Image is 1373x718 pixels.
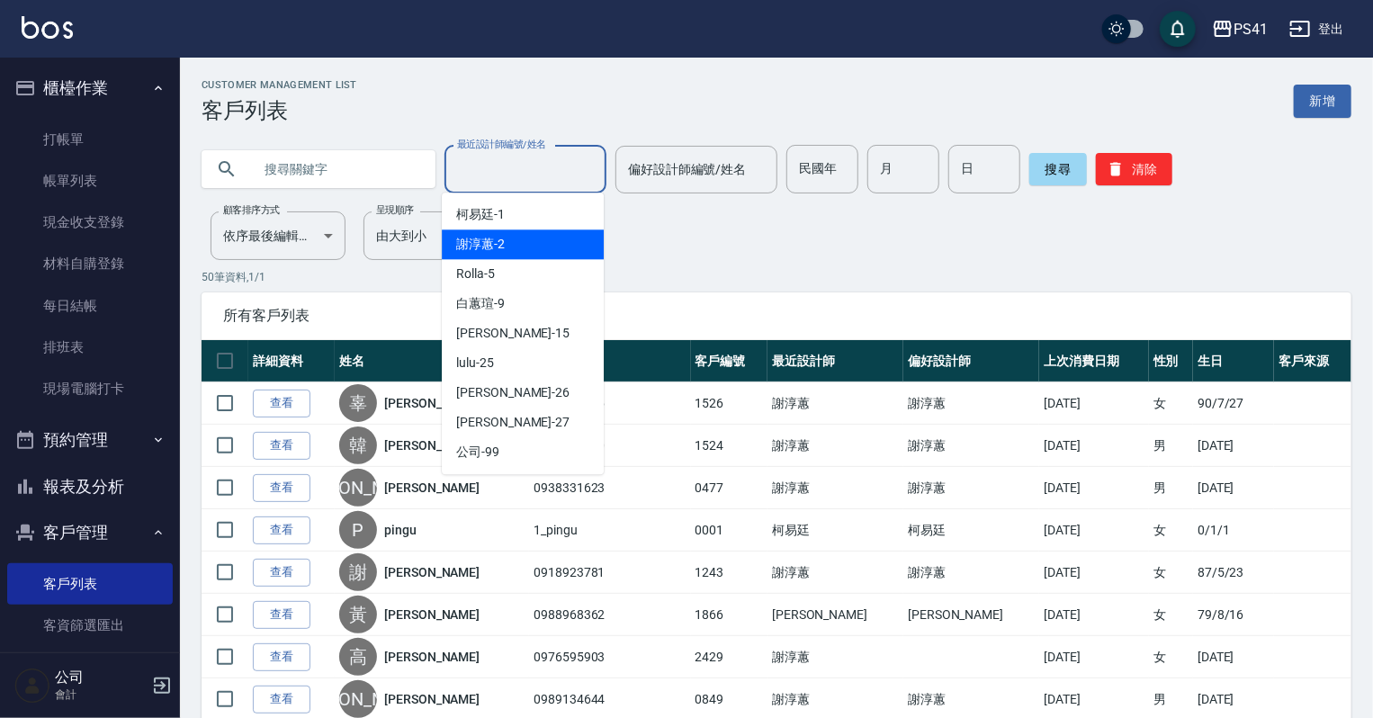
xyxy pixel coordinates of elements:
td: [DATE] [1039,382,1149,425]
input: 搜尋關鍵字 [252,145,421,193]
td: 1524 [691,425,767,467]
a: 查看 [253,516,310,544]
p: 會計 [55,687,147,703]
div: PS41 [1234,18,1268,40]
h5: 公司 [55,669,147,687]
span: 所有客戶列表 [223,307,1330,325]
button: save [1160,11,1196,47]
a: 現場電腦打卡 [7,368,173,409]
div: 依序最後編輯時間 [211,211,345,260]
label: 顧客排序方式 [223,203,280,217]
td: 0982321110 [529,425,690,467]
th: 生日 [1193,340,1274,382]
a: 查看 [253,686,310,714]
img: Logo [22,16,73,39]
td: 0918923781 [529,552,690,594]
a: 查看 [253,559,310,587]
td: 柯易廷 [903,509,1039,552]
a: 每日結帳 [7,285,173,327]
td: 女 [1149,382,1193,425]
td: 0988968362 [529,594,690,636]
td: 2429 [691,636,767,678]
a: 帳單列表 [7,160,173,202]
a: [PERSON_NAME] [384,394,480,412]
label: 呈現順序 [376,203,414,217]
a: pingu [384,521,417,539]
td: [PERSON_NAME] [903,594,1039,636]
a: [PERSON_NAME] [384,648,480,666]
span: [PERSON_NAME] -15 [456,324,570,343]
button: 登出 [1282,13,1351,46]
td: 0/1/1 [1193,509,1274,552]
div: 辜 [339,384,377,422]
th: 客戶來源 [1274,340,1351,382]
td: 女 [1149,552,1193,594]
span: 謝淳蕙 -2 [456,235,505,254]
div: [PERSON_NAME] [339,680,377,718]
a: 查看 [253,601,310,629]
a: 卡券管理 [7,646,173,687]
td: [DATE] [1193,425,1274,467]
td: [PERSON_NAME] [767,594,903,636]
a: 新增 [1294,85,1351,118]
td: 0976595903 [529,636,690,678]
button: 客戶管理 [7,509,173,556]
th: 上次消費日期 [1039,340,1149,382]
span: Rolla -5 [456,265,495,283]
span: 公司 -99 [456,443,499,462]
h2: Customer Management List [202,79,357,91]
td: 87/5/23 [1193,552,1274,594]
span: 白蕙瑄 -9 [456,294,505,313]
span: lulu -25 [456,354,494,372]
a: 客資篩選匯出 [7,605,173,646]
td: 謝淳蕙 [767,636,903,678]
a: [PERSON_NAME] [384,690,480,708]
td: 0001 [691,509,767,552]
td: 謝淳蕙 [767,552,903,594]
td: 男 [1149,467,1193,509]
div: 黃 [339,596,377,633]
div: [PERSON_NAME] [339,469,377,507]
button: 清除 [1096,153,1172,185]
td: 1866 [691,594,767,636]
button: PS41 [1205,11,1275,48]
p: 50 筆資料, 1 / 1 [202,269,1351,285]
td: 謝淳蕙 [903,382,1039,425]
td: 男 [1149,425,1193,467]
td: 0477 [691,467,767,509]
td: [DATE] [1039,425,1149,467]
td: [DATE] [1039,509,1149,552]
a: 排班表 [7,327,173,368]
button: 搜尋 [1029,153,1087,185]
div: 高 [339,638,377,676]
td: 女 [1149,594,1193,636]
a: [PERSON_NAME] [384,563,480,581]
td: [DATE] [1039,594,1149,636]
td: 謝淳蕙 [903,467,1039,509]
td: 0938331623 [529,467,690,509]
th: 電話 [529,340,690,382]
td: 0978143306 [529,382,690,425]
label: 最近設計師編號/姓名 [457,138,546,151]
td: [DATE] [1193,636,1274,678]
a: 查看 [253,390,310,417]
button: 預約管理 [7,417,173,463]
td: [DATE] [1039,552,1149,594]
a: 材料自購登錄 [7,243,173,284]
th: 最近設計師 [767,340,903,382]
a: [PERSON_NAME] [384,606,480,624]
td: 謝淳蕙 [767,425,903,467]
a: 查看 [253,432,310,460]
span: [PERSON_NAME] -26 [456,383,570,402]
span: 柯易廷 -1 [456,205,505,224]
div: P [339,511,377,549]
td: 90/7/27 [1193,382,1274,425]
th: 客戶編號 [691,340,767,382]
th: 詳細資料 [248,340,335,382]
td: [DATE] [1193,467,1274,509]
th: 偏好設計師 [903,340,1039,382]
button: 櫃檯作業 [7,65,173,112]
span: [PERSON_NAME] -27 [456,413,570,432]
td: 謝淳蕙 [767,467,903,509]
h3: 客戶列表 [202,98,357,123]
